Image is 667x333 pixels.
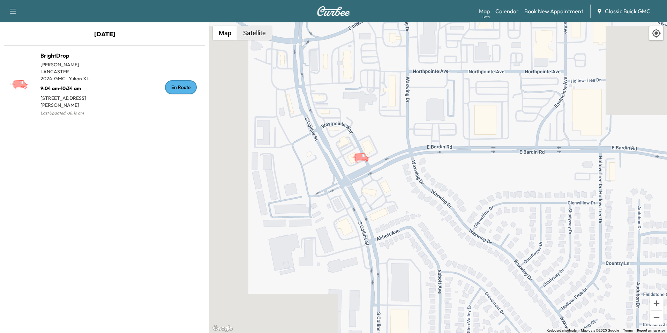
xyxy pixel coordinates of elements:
button: Show satellite imagery [237,26,272,40]
a: Calendar [495,7,519,15]
img: Curbee Logo [317,6,350,16]
h1: BrightDrop [40,51,105,60]
p: 2024 - GMC - Yukon XL [40,75,105,82]
div: Beta [482,14,490,20]
p: [STREET_ADDRESS][PERSON_NAME] [40,92,105,109]
a: Open this area in Google Maps (opens a new window) [211,324,234,333]
button: Show street map [213,26,237,40]
a: Report a map error [637,328,665,332]
p: 9:04 am - 10:34 am [40,82,105,92]
p: Last Updated: 08:16 am [40,109,105,118]
div: Recenter map [649,26,664,40]
img: Google [211,324,234,333]
span: Map data ©2025 Google [581,328,619,332]
a: Terms (opens in new tab) [623,328,633,332]
button: Zoom in [650,296,664,310]
button: Keyboard shortcuts [547,328,577,333]
span: Classic Buick GMC [605,7,650,15]
a: MapBeta [479,7,490,15]
a: Book New Appointment [524,7,583,15]
gmp-advanced-marker: BrightDrop [351,145,375,157]
button: Zoom out [650,311,664,325]
p: [PERSON_NAME] LANCASTER [40,61,105,75]
div: En Route [165,80,197,94]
